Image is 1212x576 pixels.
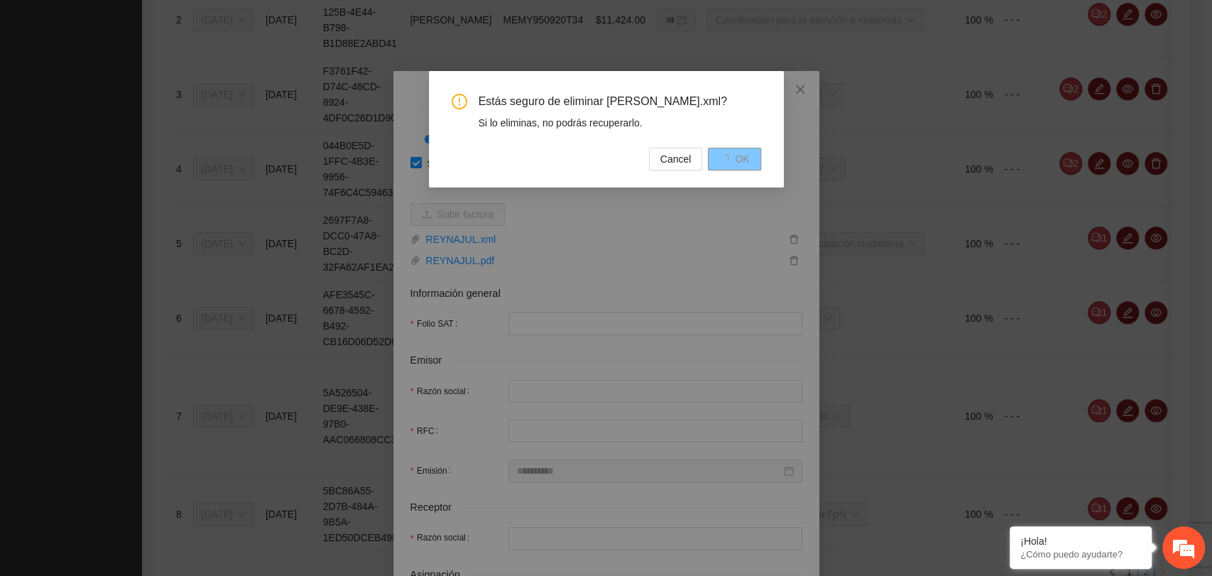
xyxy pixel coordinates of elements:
div: ¡Hola! [1020,536,1141,547]
div: Si lo eliminas, no podrás recuperarlo. [479,115,761,131]
p: ¿Cómo puedo ayudarte? [1020,549,1141,560]
span: Estamos en línea. [82,190,196,333]
div: Chatee con nosotros ahora [74,72,239,91]
span: OK [735,151,749,167]
div: Minimizar ventana de chat en vivo [233,7,267,41]
textarea: Escriba su mensaje y pulse “Intro” [7,388,271,438]
button: OK [708,148,760,170]
button: Cancel [649,148,703,170]
span: Estás seguro de eliminar [PERSON_NAME].xml? [479,94,761,109]
span: exclamation-circle [452,94,467,109]
span: loading [719,154,735,164]
span: Cancel [660,151,692,167]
